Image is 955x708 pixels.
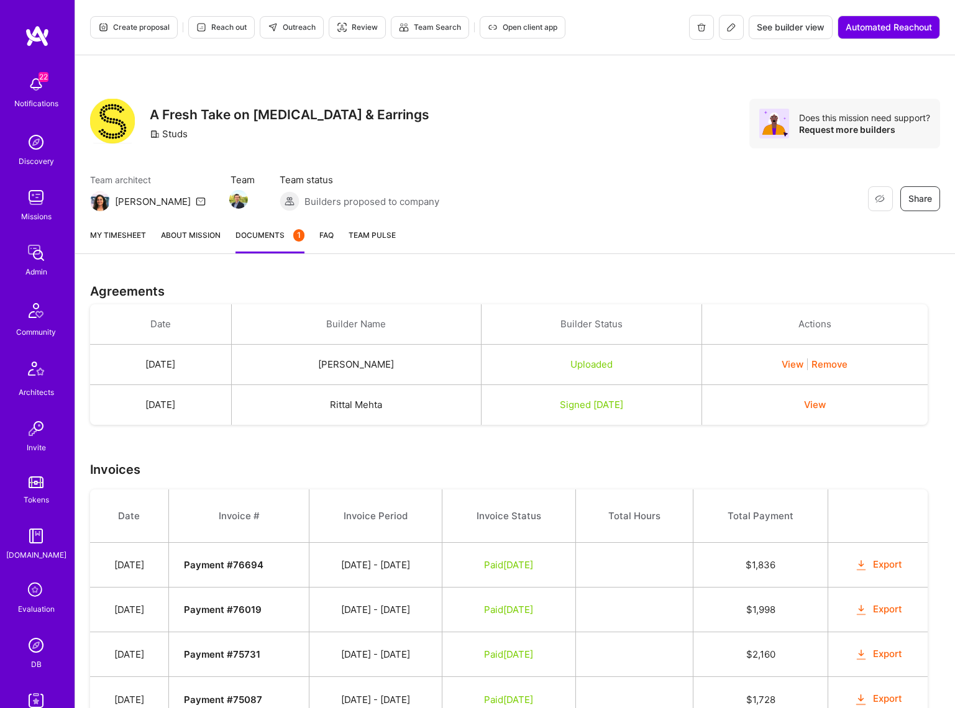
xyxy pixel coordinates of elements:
th: Invoice Status [442,489,575,543]
div: Tokens [24,493,49,506]
button: Reach out [188,16,255,39]
a: Team Pulse [349,229,396,253]
button: View [804,398,826,411]
span: Paid [DATE] [484,694,533,706]
div: Notifications [14,97,58,110]
img: Community [21,296,51,325]
div: 1 [293,229,304,242]
button: Team Search [391,16,469,39]
div: Admin [25,265,47,278]
div: Uploaded [496,358,687,371]
th: Date [90,489,168,543]
i: icon Proposal [98,22,108,32]
td: [DATE] - [DATE] [309,543,442,588]
span: Share [908,193,932,205]
img: Avatar [759,109,789,138]
span: Create proposal [98,22,170,33]
img: Company Logo [90,99,135,143]
i: icon Mail [196,196,206,206]
a: Team Member Avatar [231,189,247,210]
button: Outreach [260,16,324,39]
a: Documents1 [235,229,304,253]
h3: A Fresh Take on [MEDICAL_DATA] & Earrings [150,107,429,122]
div: DB [31,658,42,671]
span: 22 [39,72,48,82]
td: [DATE] [90,385,231,425]
div: Invite [27,441,46,454]
div: Missions [21,210,52,223]
th: Total Hours [575,489,693,543]
span: Team architect [90,173,206,186]
img: discovery [24,130,48,155]
div: [DOMAIN_NAME] [6,548,66,561]
img: Team Member Avatar [229,190,248,209]
img: guide book [24,524,48,548]
div: Evaluation [18,602,55,615]
button: Automated Reachout [838,16,940,39]
button: Create proposal [90,16,178,39]
button: Share [900,186,940,211]
i: icon OrangeDownload [854,558,868,573]
a: About Mission [161,229,221,253]
span: Review [337,22,378,33]
div: Request more builders [799,124,930,135]
button: Export [854,558,902,572]
td: [DATE] [90,543,168,588]
span: Team status [280,173,439,186]
button: See builder view [749,16,833,39]
img: teamwork [24,185,48,210]
strong: Payment # 76019 [184,604,262,615]
i: icon CompanyGray [150,129,160,139]
div: [PERSON_NAME] [115,195,191,208]
button: Review [329,16,386,39]
td: Rittal Mehta [231,385,481,425]
th: Actions [701,304,927,345]
img: Team Architect [90,191,110,211]
span: See builder view [757,21,825,34]
button: Export [854,647,902,661]
button: Remove [811,358,848,371]
span: Team Search [399,22,461,33]
div: Signed [DATE] [496,398,687,411]
img: Invite [24,416,48,441]
span: Paid [DATE] [484,604,533,615]
img: logo [25,25,50,47]
button: Export [854,602,902,617]
button: View [782,358,803,371]
strong: Payment # 76694 [184,559,263,571]
a: My timesheet [90,229,146,253]
span: Automated Reachout [846,21,932,34]
td: $ 2,160 [693,632,828,677]
div: Community [16,325,56,338]
td: [PERSON_NAME] [231,345,481,385]
span: Builders proposed to company [304,195,439,208]
i: icon Targeter [337,22,347,32]
button: Export [854,692,902,706]
h3: Invoices [90,462,940,477]
div: Does this mission need support? [799,112,930,124]
th: Total Payment [693,489,828,543]
span: Paid [DATE] [484,559,533,571]
span: Open client app [488,22,557,33]
i: icon OrangeDownload [854,692,868,707]
span: Reach out [196,22,247,33]
div: Studs [150,127,188,140]
span: Documents [235,229,304,242]
td: [DATE] [90,588,168,632]
img: tokens [29,476,43,488]
h3: Agreements [90,284,940,299]
td: [DATE] [90,345,231,385]
span: Team Pulse [349,230,396,240]
span: Paid [DATE] [484,648,533,660]
strong: Payment # 75731 [184,648,260,660]
i: icon OrangeDownload [854,648,868,662]
th: Date [90,304,231,345]
img: Builders proposed to company [280,191,299,211]
a: FAQ [319,229,334,253]
td: $ 1,998 [693,588,828,632]
td: [DATE] - [DATE] [309,632,442,677]
i: icon SelectionTeam [24,579,48,602]
img: bell [24,72,48,97]
th: Invoice # [168,489,309,543]
button: Open client app [480,16,565,39]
